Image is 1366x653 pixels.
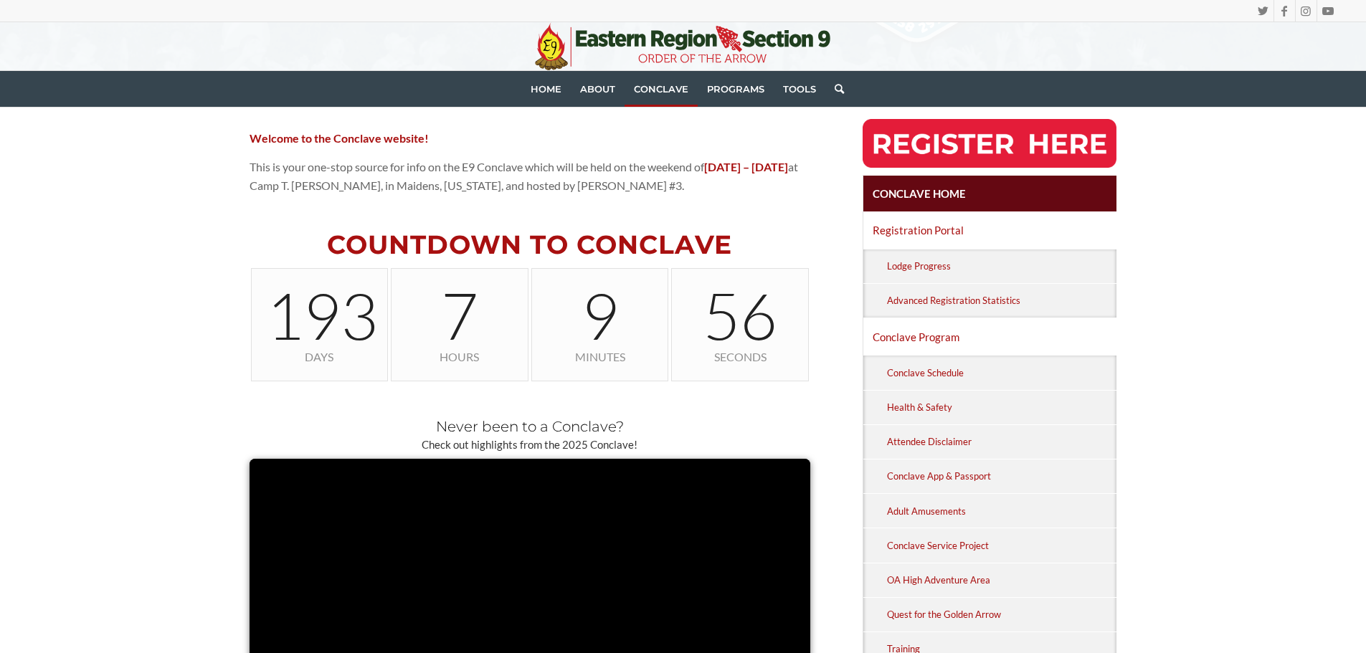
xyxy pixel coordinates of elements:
[634,83,688,95] span: Conclave
[266,348,374,366] span: Days
[698,71,774,107] a: Programs
[885,528,1117,562] a: Conclave Service Project
[707,83,764,95] span: Programs
[250,131,429,145] strong: Welcome to the Conclave website!
[885,356,1117,389] a: Conclave Schedule
[885,425,1117,459] a: Attendee Disclaimer
[686,348,794,366] span: Seconds
[863,176,1117,211] a: Conclave Home
[704,160,788,173] strong: [DATE] – [DATE]
[546,348,654,366] span: Minutes
[406,348,513,366] span: Hours
[885,284,1117,318] a: Advanced Registration Statistics
[686,283,794,348] span: 56
[774,71,825,107] a: Tools
[406,283,513,348] span: 7
[885,563,1117,597] a: OA High Adventure Area
[863,212,1117,248] a: Registration Portal
[863,119,1117,168] img: RegisterHereButton
[250,419,810,434] h3: Never been to a Conclave?
[250,231,810,259] h2: COUNTDOWN TO CONCLAVE
[863,319,1117,355] a: Conclave Program
[885,459,1117,493] a: Conclave App & Passport
[266,283,374,348] span: 193
[571,71,625,107] a: About
[885,598,1117,631] a: Quest for the Golden Arrow
[250,158,810,196] p: This is your one-stop source for info on the E9 Conclave which will be held on the weekend of at ...
[885,249,1117,283] a: Lodge Progress
[783,83,816,95] span: Tools
[885,391,1117,424] a: Health & Safety
[825,71,844,107] a: Search
[521,71,571,107] a: Home
[250,438,810,452] p: Check out highlights from the 2025 Conclave!
[531,83,561,95] span: Home
[546,283,654,348] span: 9
[885,494,1117,528] a: Adult Amusements
[580,83,615,95] span: About
[625,71,698,107] a: Conclave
